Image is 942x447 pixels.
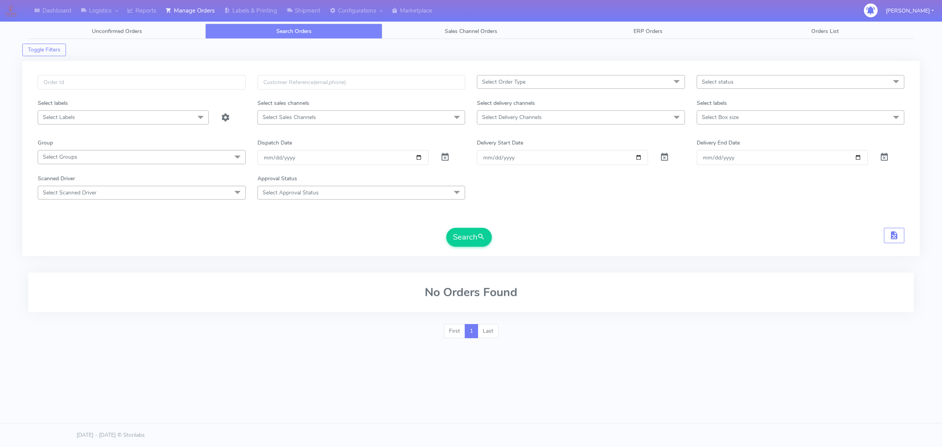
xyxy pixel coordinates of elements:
[22,44,66,56] button: Toggle Filters
[38,286,904,299] h2: No Orders Found
[43,114,75,121] span: Select Labels
[702,114,739,121] span: Select Box size
[28,24,914,39] ul: Tabs
[263,189,319,196] span: Select Approval Status
[477,99,535,107] label: Select delivery channels
[38,99,68,107] label: Select labels
[445,27,497,35] span: Sales Channel Orders
[257,75,466,90] input: Customer Reference(email,phone)
[465,324,478,338] a: 1
[92,27,142,35] span: Unconfirmed Orders
[38,139,53,147] label: Group
[276,27,312,35] span: Search Orders
[257,174,297,183] label: Approval Status
[482,114,542,121] span: Select Delivery Channels
[880,3,940,19] button: [PERSON_NAME]
[257,139,292,147] label: Dispatch Date
[697,139,740,147] label: Delivery End Date
[43,153,77,161] span: Select Groups
[38,174,75,183] label: Scanned Driver
[263,114,316,121] span: Select Sales Channels
[702,78,734,86] span: Select status
[477,139,523,147] label: Delivery Start Date
[811,27,839,35] span: Orders List
[482,78,526,86] span: Select Order Type
[697,99,727,107] label: Select labels
[446,228,492,247] button: Search
[633,27,663,35] span: ERP Orders
[43,189,97,196] span: Select Scanned Driver
[257,99,309,107] label: Select sales channels
[38,75,246,90] input: Order Id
